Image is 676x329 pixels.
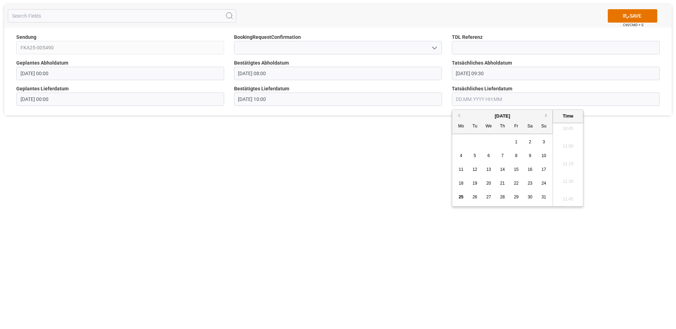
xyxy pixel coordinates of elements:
[541,153,546,158] span: 10
[540,193,548,202] div: Choose Sunday, August 31st, 2025
[540,138,548,146] div: Choose Sunday, August 3rd, 2025
[16,92,224,106] input: DD.MM.YYYY HH:MM
[498,165,507,174] div: Choose Thursday, August 14th, 2025
[484,122,493,131] div: We
[512,122,521,131] div: Fr
[459,181,463,186] span: 18
[526,179,535,188] div: Choose Saturday, August 23rd, 2025
[500,181,505,186] span: 21
[498,151,507,160] div: Choose Thursday, August 7th, 2025
[529,139,531,144] span: 2
[486,167,491,172] span: 13
[526,165,535,174] div: Choose Saturday, August 16th, 2025
[457,193,466,202] div: Choose Monday, August 25th, 2025
[515,153,518,158] span: 8
[484,165,493,174] div: Choose Wednesday, August 13th, 2025
[540,165,548,174] div: Choose Sunday, August 17th, 2025
[459,167,463,172] span: 11
[526,138,535,146] div: Choose Saturday, August 2nd, 2025
[540,122,548,131] div: Su
[514,167,518,172] span: 15
[555,113,581,120] div: Time
[486,181,491,186] span: 20
[454,135,551,204] div: month 2025-08
[459,195,463,199] span: 25
[460,153,462,158] span: 4
[452,67,660,80] input: DD.MM.YYYY HH:MM
[541,195,546,199] span: 31
[472,167,477,172] span: 12
[472,195,477,199] span: 26
[512,193,521,202] div: Choose Friday, August 29th, 2025
[488,153,490,158] span: 6
[514,195,518,199] span: 29
[472,181,477,186] span: 19
[498,179,507,188] div: Choose Thursday, August 21st, 2025
[512,179,521,188] div: Choose Friday, August 22nd, 2025
[484,151,493,160] div: Choose Wednesday, August 6th, 2025
[456,113,460,118] button: Previous Month
[234,85,289,92] span: Bestätigtes Lieferdatum
[429,42,439,53] button: open menu
[512,151,521,160] div: Choose Friday, August 8th, 2025
[514,181,518,186] span: 22
[452,59,512,67] span: Tatsächliches Abholdatum
[528,195,532,199] span: 30
[471,179,479,188] div: Choose Tuesday, August 19th, 2025
[528,167,532,172] span: 16
[486,195,491,199] span: 27
[541,167,546,172] span: 17
[528,181,532,186] span: 23
[623,22,643,28] span: Ctrl/CMD + S
[498,193,507,202] div: Choose Thursday, August 28th, 2025
[457,122,466,131] div: Mo
[234,67,442,80] input: DD.MM.YYYY HH:MM
[452,113,553,120] div: [DATE]
[500,195,505,199] span: 28
[471,122,479,131] div: Tu
[16,34,36,41] span: Sendung
[471,151,479,160] div: Choose Tuesday, August 5th, 2025
[512,165,521,174] div: Choose Friday, August 15th, 2025
[543,139,545,144] span: 3
[234,34,301,41] span: BookingRequestConfirmation
[457,179,466,188] div: Choose Monday, August 18th, 2025
[608,9,657,23] button: SAVE
[484,193,493,202] div: Choose Wednesday, August 27th, 2025
[498,122,507,131] div: Th
[529,153,531,158] span: 9
[484,179,493,188] div: Choose Wednesday, August 20th, 2025
[515,139,518,144] span: 1
[526,151,535,160] div: Choose Saturday, August 9th, 2025
[526,122,535,131] div: Sa
[234,59,289,67] span: Bestätigtes Abholdatum
[541,181,546,186] span: 24
[526,193,535,202] div: Choose Saturday, August 30th, 2025
[8,9,236,23] input: Search Fields
[234,92,442,106] input: DD.MM.YYYY HH:MM
[471,165,479,174] div: Choose Tuesday, August 12th, 2025
[545,113,549,118] button: Next Month
[452,92,660,106] input: DD.MM.YYYY HH:MM
[452,85,512,92] span: Tatsächliches Lieferdatum
[512,138,521,146] div: Choose Friday, August 1st, 2025
[16,67,224,80] input: DD.MM.YYYY HH:MM
[540,179,548,188] div: Choose Sunday, August 24th, 2025
[457,165,466,174] div: Choose Monday, August 11th, 2025
[501,153,504,158] span: 7
[452,34,483,41] span: TDL Referenz
[540,151,548,160] div: Choose Sunday, August 10th, 2025
[16,85,69,92] span: Geplantes Lieferdatum
[457,151,466,160] div: Choose Monday, August 4th, 2025
[474,153,476,158] span: 5
[16,59,68,67] span: Geplantes Abholdatum
[500,167,505,172] span: 14
[471,193,479,202] div: Choose Tuesday, August 26th, 2025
